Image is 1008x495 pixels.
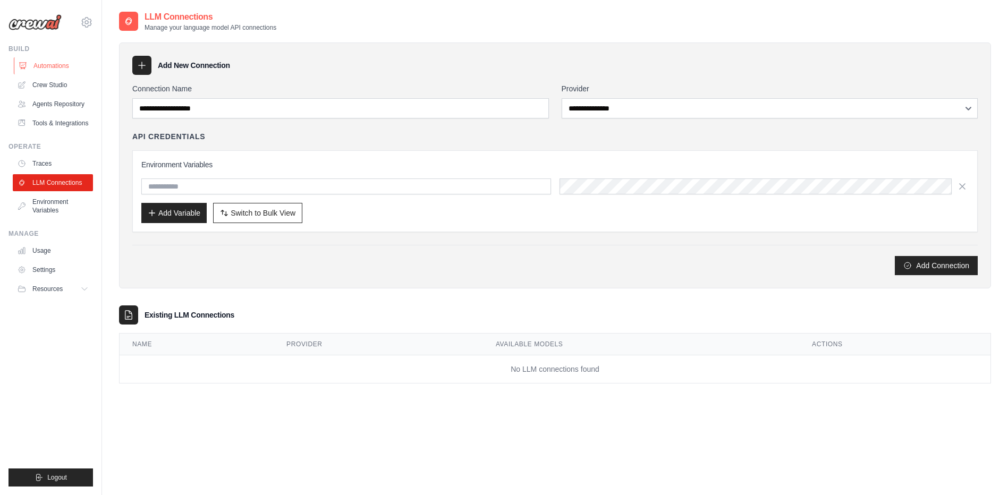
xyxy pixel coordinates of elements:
[13,242,93,259] a: Usage
[799,334,990,355] th: Actions
[9,14,62,30] img: Logo
[132,131,205,142] h4: API Credentials
[231,208,295,218] span: Switch to Bulk View
[120,355,990,383] td: No LLM connections found
[562,83,978,94] label: Provider
[32,285,63,293] span: Resources
[274,334,483,355] th: Provider
[895,256,978,275] button: Add Connection
[132,83,549,94] label: Connection Name
[145,310,234,320] h3: Existing LLM Connections
[13,174,93,191] a: LLM Connections
[9,229,93,238] div: Manage
[13,115,93,132] a: Tools & Integrations
[213,203,302,223] button: Switch to Bulk View
[9,142,93,151] div: Operate
[13,96,93,113] a: Agents Repository
[120,334,274,355] th: Name
[145,11,276,23] h2: LLM Connections
[47,473,67,482] span: Logout
[14,57,94,74] a: Automations
[9,45,93,53] div: Build
[13,261,93,278] a: Settings
[141,203,207,223] button: Add Variable
[13,193,93,219] a: Environment Variables
[483,334,799,355] th: Available Models
[13,155,93,172] a: Traces
[13,76,93,93] a: Crew Studio
[141,159,969,170] h3: Environment Variables
[158,60,230,71] h3: Add New Connection
[9,468,93,487] button: Logout
[13,280,93,297] button: Resources
[145,23,276,32] p: Manage your language model API connections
